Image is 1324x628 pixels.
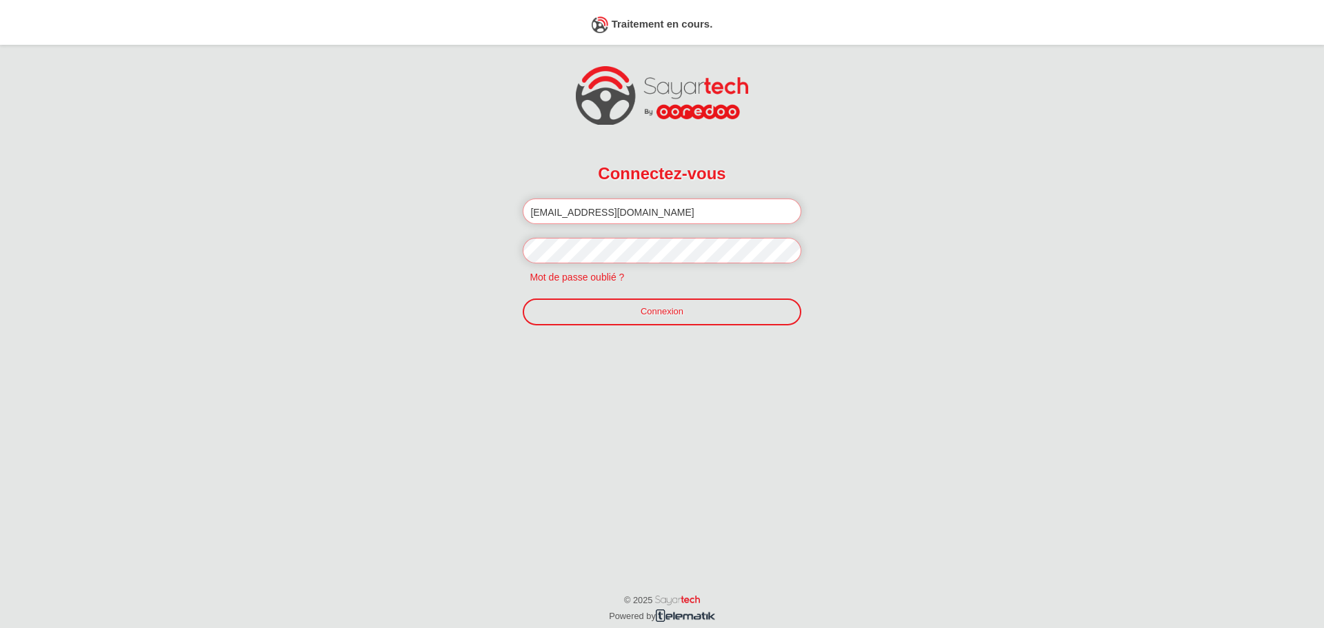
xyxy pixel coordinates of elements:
[523,199,801,224] input: Email
[523,298,801,325] a: Connexion
[612,18,713,30] span: Traitement en cours.
[656,609,715,621] img: telematik.png
[655,596,700,605] img: word_sayartech.png
[565,580,759,624] p: © 2025 Powered by
[523,272,631,283] a: Mot de passe oublié ?
[523,155,801,192] h2: Connectez-vous
[592,17,608,33] img: loading.gif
